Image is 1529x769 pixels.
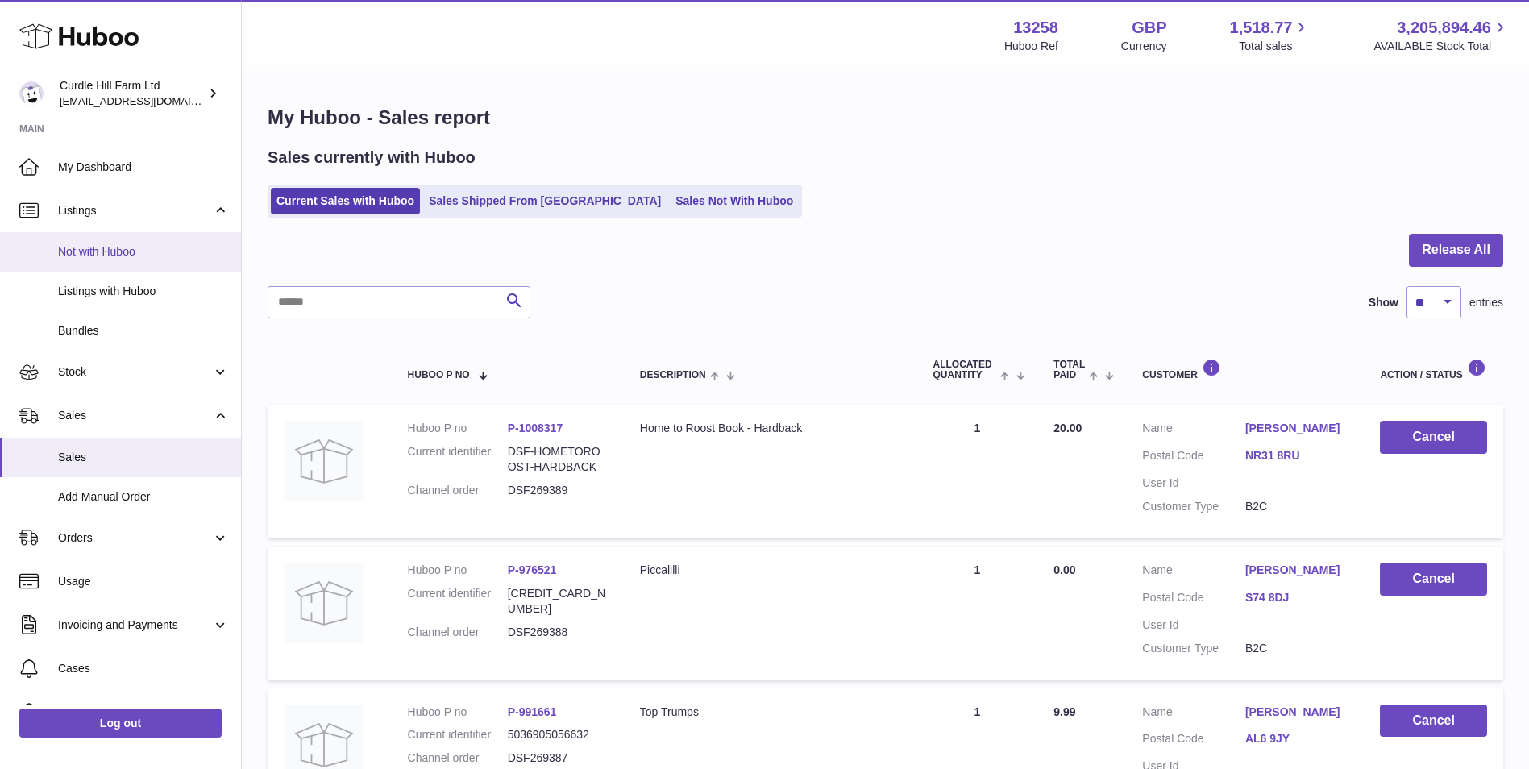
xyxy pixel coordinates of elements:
dt: Name [1142,705,1245,724]
div: Curdle Hill Farm Ltd [60,78,205,109]
div: Customer [1142,359,1348,380]
img: internalAdmin-13258@internal.huboo.com [19,81,44,106]
dt: User Id [1142,476,1245,491]
strong: GBP [1132,17,1166,39]
dt: Customer Type [1142,499,1245,514]
span: Orders [58,530,212,546]
a: [PERSON_NAME] [1245,705,1348,720]
label: Show [1369,295,1398,310]
dd: [CREDIT_CARD_NUMBER] [508,586,608,617]
span: [EMAIL_ADDRESS][DOMAIN_NAME] [60,94,237,107]
dt: Postal Code [1142,731,1245,750]
button: Release All [1409,234,1503,267]
a: [PERSON_NAME] [1245,421,1348,436]
h2: Sales currently with Huboo [268,147,476,168]
span: Total sales [1239,39,1311,54]
a: 1,518.77 Total sales [1230,17,1311,54]
a: Current Sales with Huboo [271,188,420,214]
span: Bundles [58,323,229,339]
div: Top Trumps [640,705,901,720]
span: 0.00 [1053,563,1075,576]
span: Sales [58,450,229,465]
dt: Huboo P no [408,421,508,436]
dd: DSF269387 [508,750,608,766]
dt: Name [1142,563,1245,582]
a: P-976521 [508,563,557,576]
dd: DSF269389 [508,483,608,498]
dd: 5036905056632 [508,727,608,742]
dd: DSF-HOMETOROOST-HARDBACK [508,444,608,475]
span: Total paid [1053,360,1085,380]
a: Sales Not With Huboo [670,188,799,214]
img: no-photo.jpg [284,421,364,501]
a: AL6 9JY [1245,731,1348,746]
span: Huboo P no [408,370,470,380]
button: Cancel [1380,705,1487,738]
span: Sales [58,408,212,423]
dt: Current identifier [408,444,508,475]
div: Huboo Ref [1004,39,1058,54]
span: 3,205,894.46 [1397,17,1491,39]
div: Currency [1121,39,1167,54]
span: Stock [58,364,212,380]
span: 20.00 [1053,422,1082,434]
td: 1 [917,547,1038,680]
span: Listings [58,203,212,218]
span: 9.99 [1053,705,1075,718]
span: AVAILABLE Stock Total [1373,39,1510,54]
span: Not with Huboo [58,244,229,260]
dt: Huboo P no [408,563,508,578]
button: Cancel [1380,563,1487,596]
a: NR31 8RU [1245,448,1348,463]
dd: B2C [1245,499,1348,514]
div: Action / Status [1380,359,1487,380]
img: no-photo.jpg [284,563,364,643]
span: Cases [58,661,229,676]
td: 1 [917,405,1038,538]
dt: Name [1142,421,1245,440]
a: 3,205,894.46 AVAILABLE Stock Total [1373,17,1510,54]
dt: Current identifier [408,727,508,742]
a: S74 8DJ [1245,590,1348,605]
span: Description [640,370,706,380]
div: Piccalilli [640,563,901,578]
dt: User Id [1142,617,1245,633]
span: My Dashboard [58,160,229,175]
div: Home to Roost Book - Hardback [640,421,901,436]
span: Usage [58,574,229,589]
a: P-1008317 [508,422,563,434]
dd: DSF269388 [508,625,608,640]
span: ALLOCATED Quantity [933,360,996,380]
dt: Customer Type [1142,641,1245,656]
strong: 13258 [1013,17,1058,39]
span: Listings with Huboo [58,284,229,299]
span: 1,518.77 [1230,17,1293,39]
a: [PERSON_NAME] [1245,563,1348,578]
dt: Postal Code [1142,448,1245,468]
dt: Channel order [408,625,508,640]
dt: Postal Code [1142,590,1245,609]
dt: Huboo P no [408,705,508,720]
button: Cancel [1380,421,1487,454]
a: Log out [19,709,222,738]
dt: Current identifier [408,586,508,617]
h1: My Huboo - Sales report [268,105,1503,131]
a: Sales Shipped From [GEOGRAPHIC_DATA] [423,188,667,214]
a: P-991661 [508,705,557,718]
span: Invoicing and Payments [58,617,212,633]
dt: Channel order [408,483,508,498]
span: entries [1469,295,1503,310]
dt: Channel order [408,750,508,766]
span: Add Manual Order [58,489,229,505]
dd: B2C [1245,641,1348,656]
